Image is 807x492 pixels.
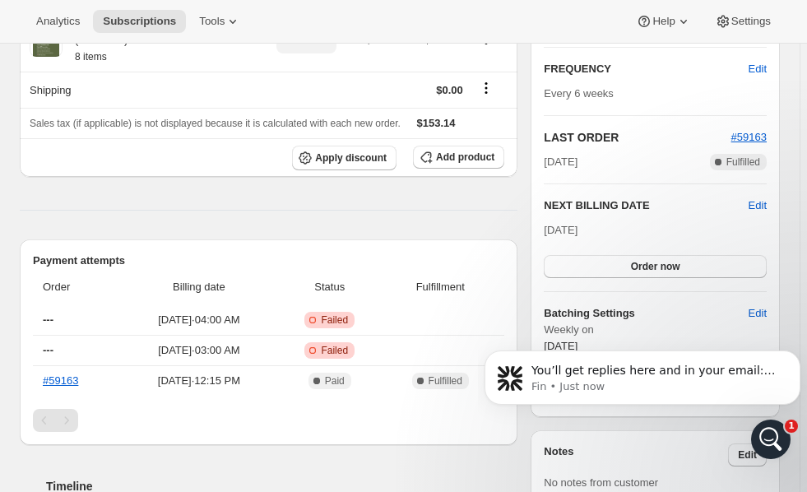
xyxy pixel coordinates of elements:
[626,10,701,33] button: Help
[124,373,273,389] span: [DATE] · 12:15 PM
[478,316,807,448] iframe: Intercom notifications message
[631,260,680,273] span: Order now
[124,342,273,359] span: [DATE] · 03:00 AM
[544,476,658,489] span: No notes from customer
[728,443,767,466] button: Edit
[47,9,73,35] img: Profile image for Fin
[283,279,376,295] span: Status
[731,129,767,146] button: #59163
[739,56,777,82] button: Edit
[731,15,771,28] span: Settings
[731,131,767,143] a: #59163
[13,211,316,372] div: Fin says…
[257,7,289,38] button: Home
[386,279,494,295] span: Fulfillment
[33,253,504,269] h2: Payment attempts
[749,61,767,77] span: Edit
[80,8,100,21] h1: Fin
[417,117,456,129] span: $153.14
[26,350,39,363] button: Upload attachment
[103,15,176,28] span: Subscriptions
[104,350,118,363] button: Start recording
[93,10,186,33] button: Subscriptions
[544,129,730,146] h2: LAST ORDER
[43,313,53,326] span: ---
[75,51,107,63] small: 8 items
[33,269,119,305] th: Order
[544,224,577,236] span: [DATE]
[59,129,316,197] div: Hi there, please can you help with order number #59543, it needs the SKU's attached, thank you!
[20,72,257,108] th: Shipping
[749,197,767,214] button: Edit
[26,253,157,283] b: [EMAIL_ADDRESS][DOMAIN_NAME]
[30,118,401,129] span: Sales tax (if applicable) is not displayed because it is calculated with each new order.
[189,10,251,33] button: Tools
[785,420,798,433] span: 1
[40,310,84,323] b: [DATE]
[43,374,78,387] a: #59163
[52,350,65,363] button: Emoji picker
[436,84,463,96] span: $0.00
[13,211,270,336] div: You’ll get replies here and in your email:✉️[EMAIL_ADDRESS][DOMAIN_NAME]The team will be back🕒[DATE]
[544,87,614,100] span: Every 6 weeks
[544,443,728,466] h3: Notes
[282,343,308,369] button: Send a message…
[321,344,348,357] span: Failed
[739,300,777,327] button: Edit
[544,305,748,322] h6: Batching Settings
[11,7,42,38] button: go back
[544,255,767,278] button: Order now
[289,7,318,36] div: Close
[72,139,303,188] div: Hi there, please can you help with order number #59543, it needs the SKU's attached, thank you!
[321,313,348,327] span: Failed
[13,129,316,211] div: Christian says…
[26,220,257,285] div: You’ll get replies here and in your email: ✉️
[738,448,757,462] span: Edit
[544,197,748,214] h2: NEXT BILLING DATE
[26,293,257,325] div: The team will be back 🕒
[315,151,387,165] span: Apply discount
[652,15,675,28] span: Help
[749,305,767,322] span: Edit
[33,409,504,432] nav: Pagination
[80,21,205,37] p: The team can also help
[544,61,748,77] h2: FREQUENCY
[473,79,499,97] button: Shipping actions
[124,279,273,295] span: Billing date
[43,344,53,356] span: ---
[705,10,781,33] button: Settings
[14,315,315,343] textarea: Message…
[751,420,791,459] iframe: Intercom live chat
[292,146,397,170] button: Apply discount
[544,154,577,170] span: [DATE]
[413,146,504,169] button: Add product
[199,15,225,28] span: Tools
[78,350,91,363] button: Gif picker
[429,374,462,388] span: Fulfilled
[325,374,345,388] span: Paid
[36,15,80,28] span: Analytics
[124,312,273,328] span: [DATE] · 04:00 AM
[436,151,494,164] span: Add product
[26,10,90,33] button: Analytics
[726,155,760,169] span: Fulfilled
